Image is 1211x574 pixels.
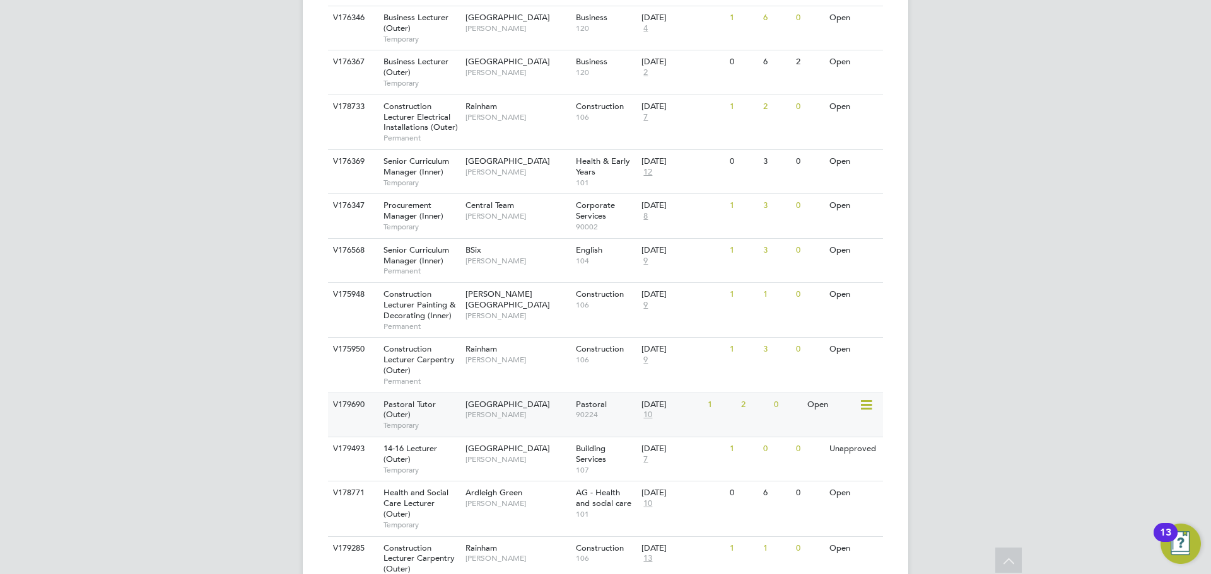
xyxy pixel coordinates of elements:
span: Construction [576,343,624,354]
span: 120 [576,67,636,77]
span: Pastoral Tutor (Outer) [383,399,436,420]
div: 0 [793,283,826,306]
span: BSix [465,244,481,255]
div: [DATE] [641,444,723,454]
span: 120 [576,23,636,33]
span: 9 [641,355,650,365]
span: Permanent [383,133,459,143]
div: Unapproved [826,437,881,461]
div: 1 [727,95,759,118]
div: 1 [760,537,793,560]
div: 0 [793,194,826,217]
span: 13 [641,553,654,564]
div: 1 [727,338,759,361]
div: 0 [793,150,826,173]
div: 0 [727,481,759,505]
span: [PERSON_NAME] [465,498,570,508]
div: 0 [727,50,759,74]
div: [DATE] [641,543,723,554]
div: 13 [1160,532,1171,549]
div: [DATE] [641,344,723,355]
div: 1 [760,283,793,306]
div: [DATE] [641,13,723,23]
span: [PERSON_NAME] [465,167,570,177]
div: V178733 [330,95,374,118]
div: 0 [793,338,826,361]
span: 104 [576,256,636,266]
span: Construction [576,101,624,112]
div: 2 [793,50,826,74]
span: Temporary [383,222,459,232]
span: [GEOGRAPHIC_DATA] [465,56,550,67]
span: Ardleigh Green [465,487,522,498]
div: 1 [727,6,759,30]
div: [DATE] [641,289,723,300]
div: V176369 [330,150,374,173]
button: Open Resource Center, 13 new notifications [1161,524,1201,564]
div: Open [826,537,881,560]
span: Temporary [383,520,459,530]
div: 1 [727,194,759,217]
span: 12 [641,167,654,178]
div: Open [826,239,881,262]
span: Permanent [383,376,459,386]
div: Open [826,481,881,505]
div: [DATE] [641,57,723,67]
div: 6 [760,481,793,505]
span: Business [576,12,607,23]
div: Open [826,50,881,74]
span: Construction [576,289,624,299]
div: 0 [793,481,826,505]
span: 106 [576,112,636,122]
div: 0 [760,437,793,461]
div: 0 [793,239,826,262]
span: 90224 [576,410,636,420]
span: Building Services [576,443,606,464]
span: Temporary [383,465,459,475]
div: 3 [760,150,793,173]
span: [GEOGRAPHIC_DATA] [465,399,550,410]
span: [PERSON_NAME] [465,355,570,365]
span: [GEOGRAPHIC_DATA] [465,156,550,166]
div: V175950 [330,338,374,361]
span: Business Lecturer (Outer) [383,12,448,33]
span: [PERSON_NAME] [465,410,570,420]
div: 1 [727,437,759,461]
span: 7 [641,112,650,123]
div: Open [826,6,881,30]
span: [PERSON_NAME] [465,311,570,321]
div: 2 [760,95,793,118]
div: Open [826,95,881,118]
span: 14-16 Lecturer (Outer) [383,443,437,464]
div: 1 [705,393,737,416]
span: Temporary [383,34,459,44]
div: Open [826,194,881,217]
div: 3 [760,239,793,262]
span: [PERSON_NAME] [465,454,570,464]
span: Health & Early Years [576,156,630,177]
div: 6 [760,50,793,74]
span: Business [576,56,607,67]
div: Open [826,338,881,361]
div: 1 [727,283,759,306]
span: Construction [576,542,624,553]
span: 106 [576,355,636,365]
span: Rainham [465,101,497,112]
div: 2 [738,393,771,416]
span: Business Lecturer (Outer) [383,56,448,77]
div: 0 [727,150,759,173]
span: Central Team [465,200,514,210]
div: Open [804,393,859,416]
span: Temporary [383,420,459,430]
div: V179493 [330,437,374,461]
span: Pastoral [576,399,607,410]
span: 4 [641,23,650,34]
span: AG - Health and social care [576,487,631,508]
span: 10 [641,498,654,509]
span: Health and Social Care Lecturer (Outer) [383,487,448,519]
div: [DATE] [641,156,723,167]
span: 90002 [576,222,636,232]
div: 1 [727,239,759,262]
div: V178771 [330,481,374,505]
span: [GEOGRAPHIC_DATA] [465,12,550,23]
